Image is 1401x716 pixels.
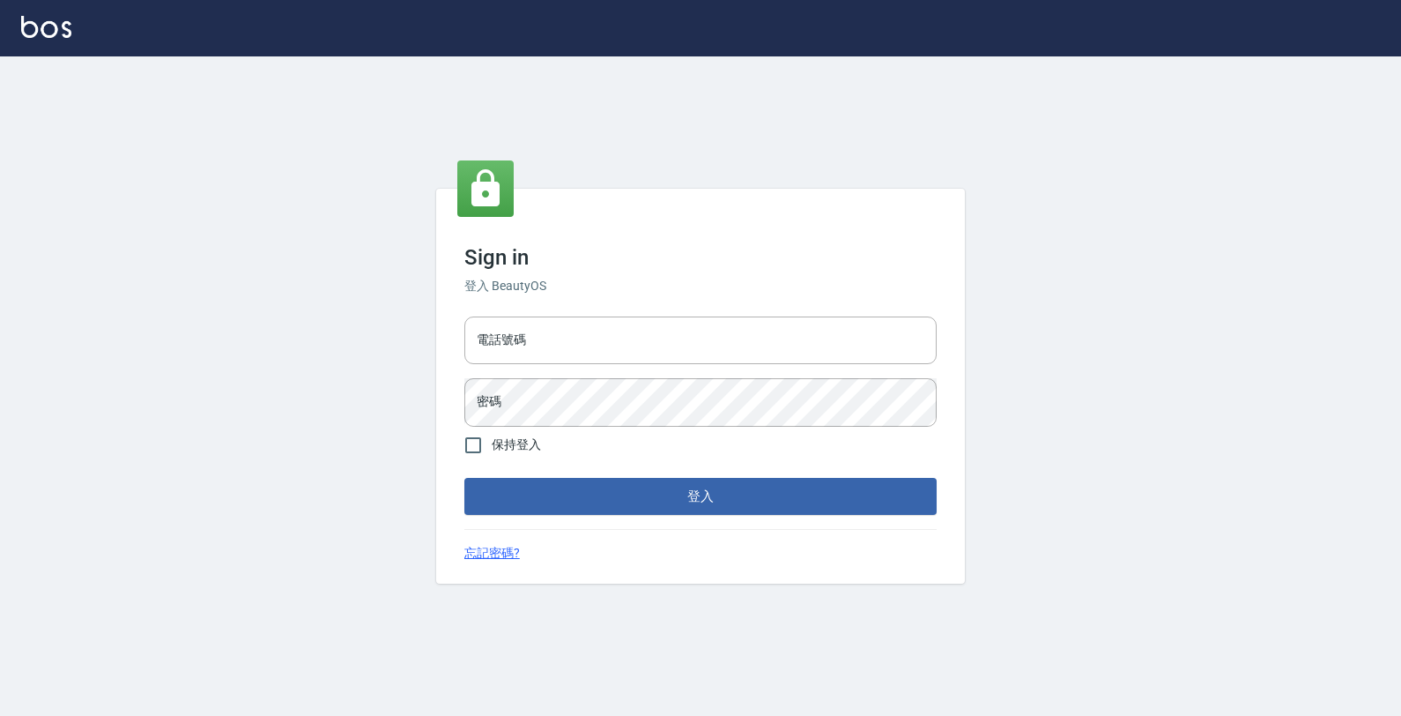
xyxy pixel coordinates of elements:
h6: 登入 BeautyOS [464,277,937,295]
a: 忘記密碼? [464,544,520,563]
button: 登入 [464,478,937,515]
span: 保持登入 [492,436,541,454]
img: Logo [21,16,71,38]
h3: Sign in [464,245,937,270]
